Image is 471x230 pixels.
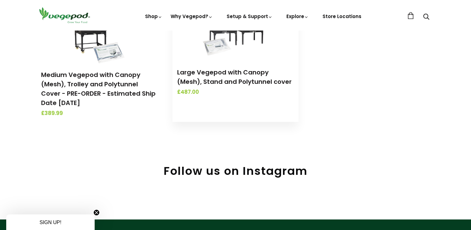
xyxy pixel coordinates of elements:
[177,88,294,96] span: £487.00
[36,164,435,178] h2: Follow us on Instagram
[286,13,309,20] a: Explore
[6,214,95,230] div: SIGN UP!Close teaser
[145,13,162,20] a: Shop
[423,14,429,21] a: Search
[40,220,61,225] span: SIGN UP!
[171,13,213,20] a: Why Vegepod?
[41,109,158,117] span: £389.99
[177,68,292,86] a: Large Vegepod with Canopy (Mesh), Stand and Polytunnel cover
[227,13,273,20] a: Setup & Support
[323,13,361,20] a: Store Locations
[36,6,92,24] img: Vegepod
[41,70,156,107] a: Medium Vegepod with Canopy (Mesh), Trolley and Polytunnel Cover - PRE-ORDER - Estimated Ship Date...
[93,209,100,216] button: Close teaser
